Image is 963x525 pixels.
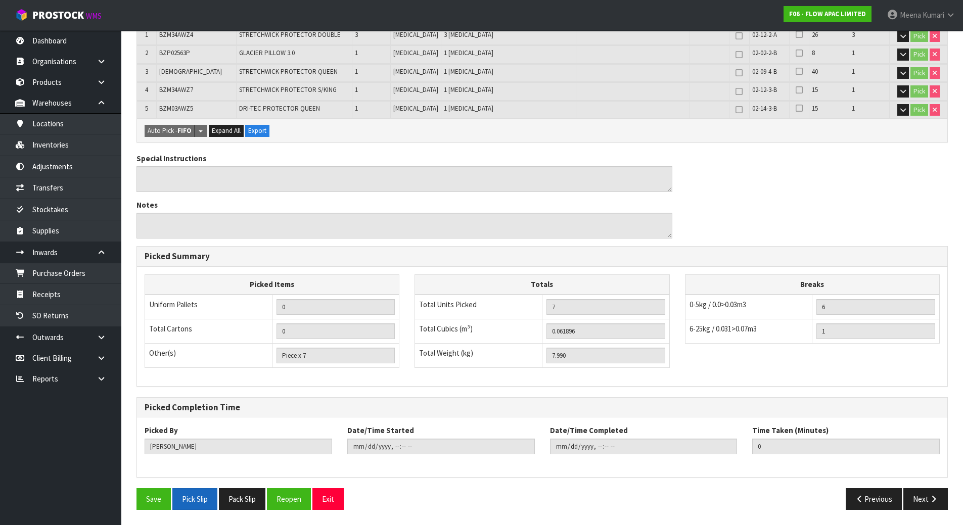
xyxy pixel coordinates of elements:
[752,104,777,113] span: 02-14-3-B
[239,67,338,76] span: STRETCHWICK PROTECTOR QUEEN
[277,323,395,339] input: OUTERS TOTAL = CTN
[267,488,311,510] button: Reopen
[239,30,341,39] span: STRETCHWICK PROTECTOR DOUBLE
[145,104,148,113] span: 5
[136,488,171,510] button: Save
[852,49,855,57] span: 1
[752,85,777,94] span: 02-12-3-B
[145,30,148,39] span: 1
[355,67,358,76] span: 1
[812,30,818,39] span: 26
[415,275,669,295] th: Totals
[812,67,818,76] span: 40
[136,153,206,164] label: Special Instructions
[145,439,332,454] input: Picked By
[752,67,777,76] span: 02-09-4-B
[277,299,395,315] input: UNIFORM P LINES
[852,67,855,76] span: 1
[355,49,358,57] span: 1
[393,104,438,113] span: [MEDICAL_DATA]
[86,11,102,21] small: WMS
[159,30,193,39] span: BZM34AWZ4
[690,300,746,309] span: 0-5kg / 0.0>0.03m3
[355,85,358,94] span: 1
[136,200,158,210] label: Notes
[752,49,777,57] span: 02-02-2-B
[245,125,269,137] button: Export
[812,49,815,57] span: 8
[212,126,241,135] span: Expand All
[444,49,493,57] span: 1 [MEDICAL_DATA]
[846,488,902,510] button: Previous
[239,85,337,94] span: STRETCHWICK PROTECTOR S/KING
[852,30,855,39] span: 3
[347,425,414,436] label: Date/Time Started
[903,488,948,510] button: Next
[852,85,855,94] span: 1
[812,85,818,94] span: 15
[159,85,193,94] span: BZM34AWZ7
[923,10,944,20] span: Kumari
[145,425,178,436] label: Picked By
[393,49,438,57] span: [MEDICAL_DATA]
[393,30,438,39] span: [MEDICAL_DATA]
[145,295,272,319] td: Uniform Pallets
[145,319,272,343] td: Total Cartons
[355,30,358,39] span: 3
[393,67,438,76] span: [MEDICAL_DATA]
[852,104,855,113] span: 1
[910,67,928,79] button: Pick
[145,85,148,94] span: 4
[444,30,493,39] span: 3 [MEDICAL_DATA]
[177,126,192,135] strong: FIFO
[145,49,148,57] span: 2
[145,343,272,367] td: Other(s)
[812,104,818,113] span: 15
[159,104,193,113] span: BZM03AWZ5
[752,30,777,39] span: 02-12-2-A
[145,67,148,76] span: 3
[145,403,940,412] h3: Picked Completion Time
[239,104,320,113] span: DRI-TEC PROTECTOR QUEEN
[910,30,928,42] button: Pick
[172,488,217,510] button: Pick Slip
[393,85,438,94] span: [MEDICAL_DATA]
[15,9,28,21] img: cube-alt.png
[444,85,493,94] span: 1 [MEDICAL_DATA]
[550,425,628,436] label: Date/Time Completed
[159,67,222,76] span: [DEMOGRAPHIC_DATA]
[900,10,921,20] span: Meena
[239,49,295,57] span: GLACIER PILLOW 3.0
[145,275,399,295] th: Picked Items
[312,488,344,510] button: Exit
[910,49,928,61] button: Pick
[910,85,928,98] button: Pick
[145,125,195,137] button: Auto Pick -FIFO
[789,10,866,18] strong: F06 - FLOW APAC LIMITED
[355,104,358,113] span: 1
[910,104,928,116] button: Pick
[145,252,940,261] h3: Picked Summary
[32,9,84,22] span: ProStock
[415,343,542,367] td: Total Weight (kg)
[784,6,872,22] a: F06 - FLOW APAC LIMITED
[415,319,542,343] td: Total Cubics (m³)
[415,295,542,319] td: Total Units Picked
[752,439,940,454] input: Time Taken
[209,125,244,137] button: Expand All
[444,104,493,113] span: 1 [MEDICAL_DATA]
[752,425,829,436] label: Time Taken (Minutes)
[159,49,190,57] span: BZP02563P
[690,324,757,333] span: 6-25kg / 0.031>0.07m3
[219,488,265,510] button: Pack Slip
[444,67,493,76] span: 1 [MEDICAL_DATA]
[685,275,939,295] th: Breaks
